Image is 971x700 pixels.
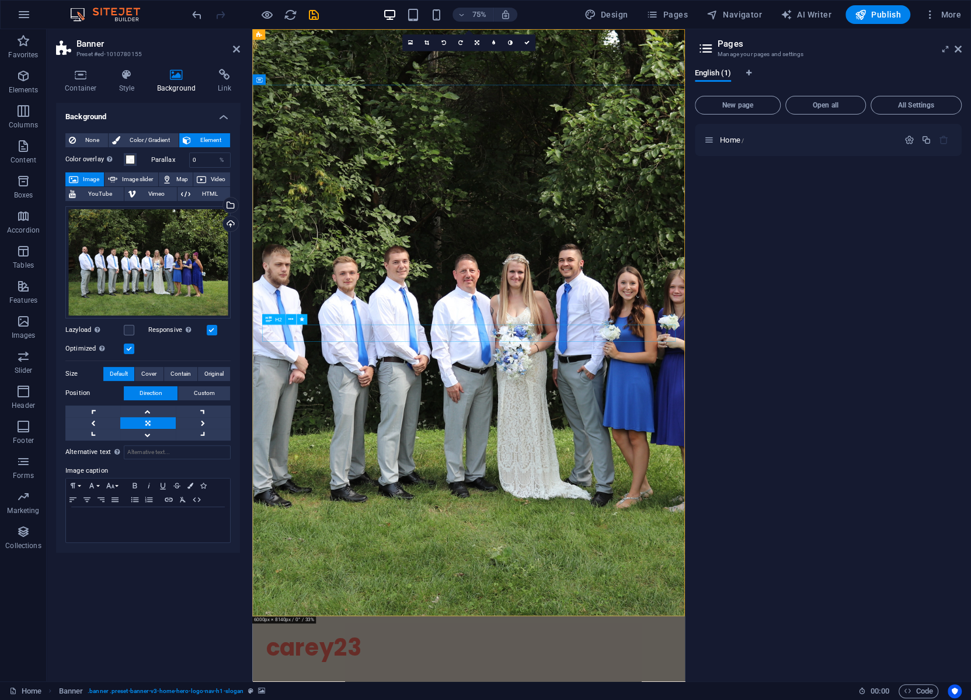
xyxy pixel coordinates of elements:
[65,172,104,186] button: Image
[108,493,122,507] button: Align Justify
[65,386,124,400] label: Position
[65,153,124,167] label: Color overlay
[921,135,931,145] div: Duplicate
[179,133,230,147] button: Element
[5,541,41,550] p: Collections
[948,684,962,698] button: Usercentrics
[260,8,274,22] button: Click here to leave preview mode and continue editing
[700,102,775,109] span: New page
[194,187,227,201] span: HTML
[12,401,35,410] p: Header
[695,69,962,91] div: Language Tabs
[15,366,33,375] p: Slider
[103,367,134,381] button: Default
[56,103,240,124] h4: Background
[210,172,227,186] span: Video
[194,386,215,400] span: Custom
[56,69,110,93] h4: Container
[924,9,961,20] span: More
[194,133,227,147] span: Element
[103,479,122,493] button: Font Size
[151,157,189,163] label: Parallax
[141,367,156,381] span: Cover
[785,96,866,115] button: Open all
[124,445,231,459] input: Alternative text...
[65,464,231,478] label: Image caption
[209,69,240,93] h4: Link
[142,493,156,507] button: Ordered List
[580,5,633,24] button: Design
[468,34,485,51] a: Change orientation
[8,50,38,60] p: Favorites
[470,8,489,22] h6: 75%
[485,34,502,51] a: Blur
[170,479,184,493] button: Strikethrough
[776,5,836,24] button: AI Writer
[742,137,744,144] span: /
[94,493,108,507] button: Align Right
[65,187,124,201] button: YouTube
[105,172,158,186] button: Image slider
[283,8,297,22] button: reload
[452,34,469,51] a: Rotate right 90°
[9,296,37,305] p: Features
[175,172,189,186] span: Map
[159,172,193,186] button: Map
[876,102,956,109] span: All Settings
[109,133,179,147] button: Color / Gradient
[7,226,40,235] p: Accordion
[110,69,148,93] h4: Style
[162,493,176,507] button: Insert Link
[140,386,162,400] span: Direction
[718,39,962,49] h2: Pages
[695,96,781,115] button: New page
[781,9,831,20] span: AI Writer
[500,9,511,20] i: On resize automatically adjust zoom level to fit chosen device.
[720,136,744,144] span: Click to open page
[65,133,108,147] button: None
[214,153,230,167] div: %
[66,493,80,507] button: Align Left
[879,687,880,695] span: :
[76,39,240,49] h2: Banner
[858,684,889,698] h6: Session time
[11,155,36,165] p: Content
[435,34,452,51] a: Rotate left 90°
[65,445,124,459] label: Alternative text
[13,436,34,445] p: Footer
[453,8,494,22] button: 75%
[518,34,535,51] a: Confirm ( Ctrl ⏎ )
[855,9,901,20] span: Publish
[79,133,105,147] span: None
[13,261,34,270] p: Tables
[904,684,933,698] span: Code
[124,133,175,147] span: Color / Gradient
[176,493,190,507] button: Clear Formatting
[284,8,297,22] i: Reload page
[124,386,178,400] button: Direction
[88,684,243,698] span: . banner .preset-banner-v3-home-hero-logo-nav-h1-slogan
[307,8,321,22] i: Save (Ctrl+S)
[82,172,100,186] span: Image
[65,323,124,337] label: Lazyload
[178,386,230,400] button: Custom
[7,506,39,515] p: Marketing
[65,206,231,318] div: IMG_0626-n0KKHl_TEZO4nL2L2MT5XA.JPG
[9,120,38,130] p: Columns
[920,5,966,24] button: More
[695,66,731,82] span: English (1)
[402,34,419,51] a: Select files from the file manager, stock photos, or upload file(s)
[642,5,692,24] button: Pages
[190,8,204,22] i: Undo: Change image (Ctrl+Z)
[707,9,762,20] span: Navigator
[140,187,173,201] span: Vimeo
[198,367,230,381] button: Original
[871,96,962,115] button: All Settings
[142,479,156,493] button: Italic (Ctrl+I)
[791,102,861,109] span: Open all
[128,479,142,493] button: Bold (Ctrl+B)
[248,688,253,694] i: This element is a customizable preset
[502,34,518,51] a: Greyscale
[110,367,128,381] span: Default
[13,471,34,480] p: Forms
